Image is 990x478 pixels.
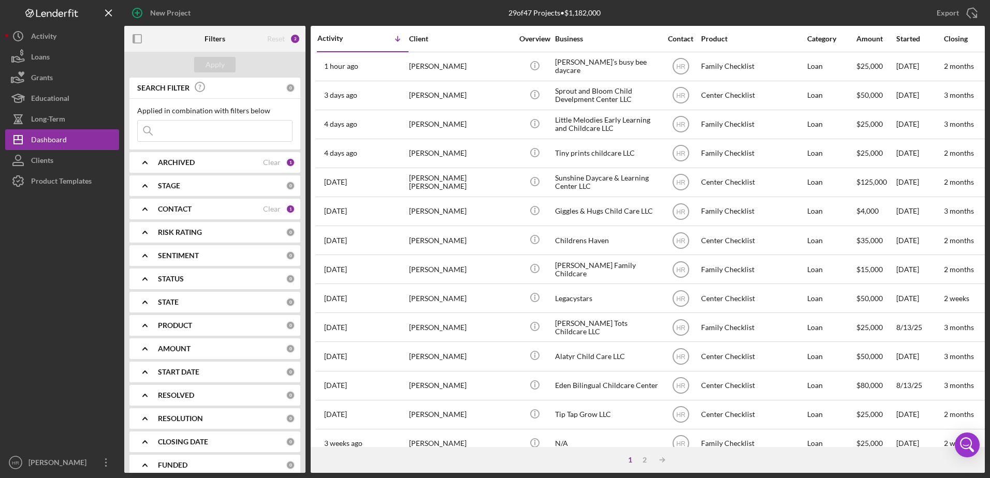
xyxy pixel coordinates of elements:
div: $25,000 [856,401,895,428]
time: 2025-08-19 18:30 [324,178,347,186]
div: Amount [856,35,895,43]
div: Activity [31,26,56,49]
div: [PERSON_NAME] Family Childcare [555,256,659,283]
time: 2025-08-22 18:26 [324,91,357,99]
div: Category [807,35,855,43]
div: Activity [317,34,363,42]
div: Little Melodies Early Learning and Childcare LLC [555,111,659,138]
b: PRODUCT [158,321,192,330]
div: 0 [286,460,295,470]
div: Legacystars [555,285,659,312]
div: $50,000 [856,342,895,370]
div: $4,000 [856,198,895,225]
div: Started [896,35,943,43]
b: STAGE [158,182,180,190]
div: 8/13/25 [896,372,943,399]
b: CLOSING DATE [158,438,208,446]
div: Applied in combination with filters below [137,107,293,115]
div: [PERSON_NAME] [409,342,513,370]
div: [PERSON_NAME] [409,227,513,254]
div: Client [409,35,513,43]
time: 2025-08-14 05:41 [324,294,347,303]
b: Filters [205,35,225,43]
div: Product Templates [31,171,92,194]
div: Clear [263,158,281,167]
div: Family Checklist [701,198,805,225]
div: [DATE] [896,430,943,457]
button: HR[PERSON_NAME] [5,452,119,473]
div: Business [555,35,659,43]
div: Childrens Haven [555,227,659,254]
text: HR [12,460,19,466]
div: $25,000 [856,53,895,80]
div: [PERSON_NAME] [409,313,513,341]
div: Loan [807,111,855,138]
div: Sunshine Daycare & Learning Center LLC [555,169,659,196]
div: 0 [286,414,295,423]
button: Loans [5,47,119,67]
div: [DATE] [896,53,943,80]
div: [DATE] [896,285,943,312]
div: Product [701,35,805,43]
b: RISK RATING [158,228,202,236]
div: [PERSON_NAME] [409,430,513,457]
text: HR [676,382,686,390]
text: HR [676,63,686,70]
div: Educational [31,88,69,111]
div: 1 [286,204,295,214]
div: Center Checklist [701,342,805,370]
div: Loan [807,430,855,457]
div: Loan [807,372,855,399]
time: 2 months [944,62,974,70]
time: 2 months [944,148,974,157]
div: [PERSON_NAME] Tots Childcare LLC [555,313,659,341]
div: Apply [206,57,225,72]
div: Clients [31,150,53,173]
time: 2025-08-21 18:00 [324,149,357,157]
div: Loan [807,401,855,428]
div: 0 [286,367,295,377]
b: FUNDED [158,461,187,469]
div: Family Checklist [701,111,805,138]
a: Activity [5,26,119,47]
div: Eden Bilingual Childcare Center [555,372,659,399]
time: 2 weeks [944,439,969,447]
time: 3 months [944,119,974,128]
time: 2025-08-21 21:19 [324,120,357,128]
time: 2 months [944,236,974,245]
button: Product Templates [5,171,119,191]
div: 0 [286,321,295,330]
a: Grants [5,67,119,88]
b: START DATE [158,368,199,376]
div: Reset [267,35,285,43]
text: HR [676,440,686,447]
div: Center Checklist [701,227,805,254]
div: 0 [286,391,295,400]
div: [DATE] [896,342,943,370]
button: Clients [5,150,119,171]
time: 2 months [944,177,974,186]
time: 2025-08-16 18:53 [324,236,347,245]
div: $25,000 [856,313,895,341]
a: Long-Term [5,109,119,129]
div: Center Checklist [701,372,805,399]
div: [DATE] [896,401,943,428]
div: [DATE] [896,198,943,225]
div: Center Checklist [701,285,805,312]
div: 29 of 47 Projects • $1,182,000 [508,9,601,17]
div: Family Checklist [701,53,805,80]
b: RESOLUTION [158,414,203,423]
b: SEARCH FILTER [137,84,190,92]
div: Sprout and Bloom Child Develpment Center LLC [555,82,659,109]
div: [PERSON_NAME] [409,256,513,283]
div: 0 [286,437,295,446]
b: ARCHIVED [158,158,195,167]
div: $15,000 [856,256,895,283]
text: HR [676,150,686,157]
div: Giggles & Hugs Child Care LLC [555,198,659,225]
button: Dashboard [5,129,119,150]
div: Loan [807,198,855,225]
time: 2025-08-13 17:49 [324,352,347,361]
div: Center Checklist [701,82,805,109]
